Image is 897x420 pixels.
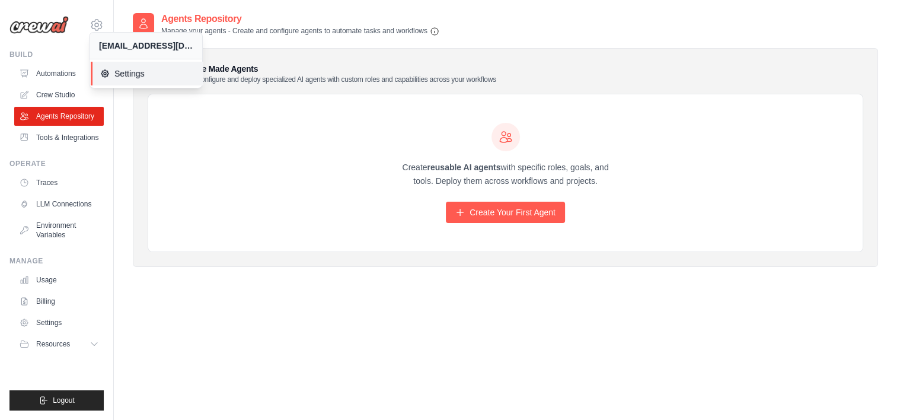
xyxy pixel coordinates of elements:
a: Create Your First Agent [446,202,565,223]
div: Manage [9,256,104,266]
a: Usage [14,271,104,289]
button: Resources [14,335,104,354]
span: Resources [36,339,70,349]
a: Tools & Integrations [14,128,104,147]
h3: Your Pre Made Agents [174,63,496,84]
a: Billing [14,292,104,311]
img: Logo [9,16,69,34]
a: Settings [91,62,203,85]
a: Agents Repository [14,107,104,126]
div: [EMAIL_ADDRESS][DOMAIN_NAME] [99,40,193,52]
a: Environment Variables [14,216,104,244]
span: Logout [53,396,75,405]
a: Settings [14,313,104,332]
a: LLM Connections [14,195,104,214]
div: Build [9,50,104,59]
span: Settings [100,68,194,79]
h2: Agents Repository [161,12,439,26]
a: Traces [14,173,104,192]
a: Crew Studio [14,85,104,104]
strong: reusable AI agents [427,163,500,172]
div: Operate [9,159,104,168]
a: Automations [14,64,104,83]
p: Create, configure and deploy specialized AI agents with custom roles and capabilities across your... [174,75,496,84]
button: Logout [9,390,104,411]
p: Create with specific roles, goals, and tools. Deploy them across workflows and projects. [392,161,620,188]
p: Manage your agents - Create and configure agents to automate tasks and workflows [161,26,439,36]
